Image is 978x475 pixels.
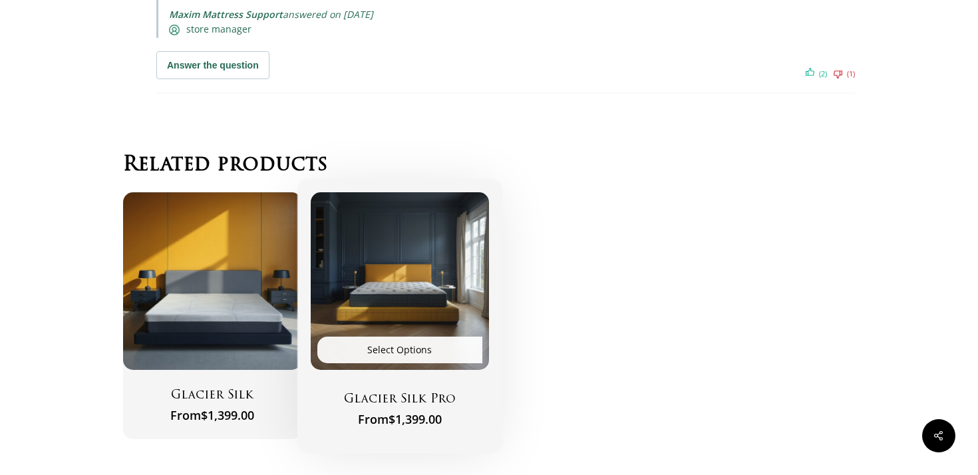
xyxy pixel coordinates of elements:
[140,405,285,422] span: From
[156,51,269,79] button: Answer the question
[123,192,301,371] img: Glacier Silk
[169,23,251,35] span: store manager
[140,389,285,401] a: Glacier Silk
[819,70,827,77] span: (2)
[201,407,254,423] bdi: 1,399.00
[169,9,855,21] span: answered on [DATE]
[327,393,472,405] a: Glacier Silk Pro
[311,192,489,371] img: Glacier Silk Pro
[327,393,472,409] h2: Glacier Silk Pro
[847,70,855,77] span: (1)
[140,389,285,405] h2: Glacier Silk
[123,152,855,179] h2: Related products
[389,411,395,427] span: $
[169,8,283,21] span: Maxim Mattress Support
[317,337,482,363] a: Select options for “Glacier Silk Pro”
[389,411,442,427] bdi: 1,399.00
[367,341,432,359] span: Select options
[327,409,472,426] span: From
[201,407,208,423] span: $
